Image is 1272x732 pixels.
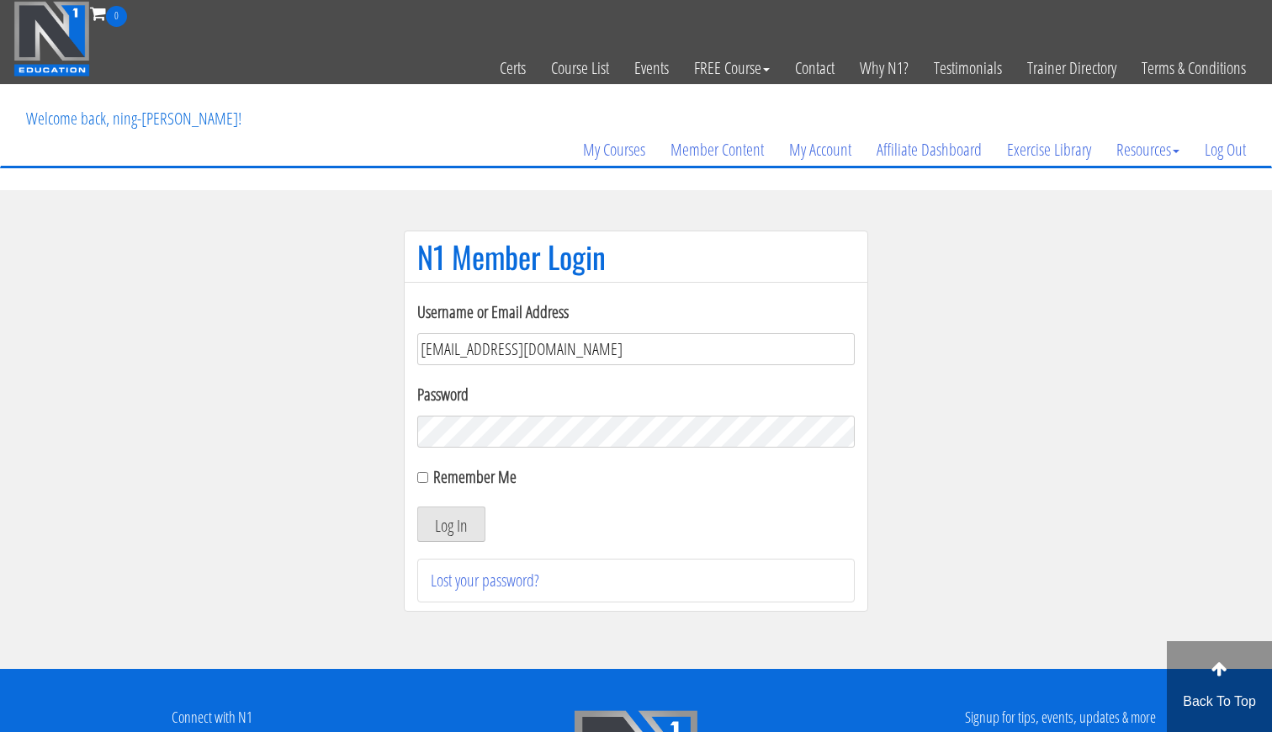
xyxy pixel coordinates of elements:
a: Terms & Conditions [1129,27,1259,109]
a: Course List [538,27,622,109]
label: Password [417,382,855,407]
h4: Signup for tips, events, updates & more [861,709,1259,726]
a: FREE Course [681,27,782,109]
a: Certs [487,27,538,109]
a: My Account [776,109,864,190]
p: Welcome back, ning-[PERSON_NAME]! [13,85,254,152]
a: Lost your password? [431,569,539,591]
button: Log In [417,507,485,542]
a: Log Out [1192,109,1259,190]
a: 0 [90,2,127,24]
a: Exercise Library [994,109,1104,190]
h4: Connect with N1 [13,709,411,726]
label: Remember Me [433,465,517,488]
p: Back To Top [1167,692,1272,712]
a: Trainer Directory [1015,27,1129,109]
a: Member Content [658,109,776,190]
span: 0 [106,6,127,27]
img: n1-education [13,1,90,77]
a: Testimonials [921,27,1015,109]
a: Resources [1104,109,1192,190]
a: Events [622,27,681,109]
a: Affiliate Dashboard [864,109,994,190]
h1: N1 Member Login [417,240,855,273]
a: Why N1? [847,27,921,109]
a: Contact [782,27,847,109]
a: My Courses [570,109,658,190]
label: Username or Email Address [417,300,855,325]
